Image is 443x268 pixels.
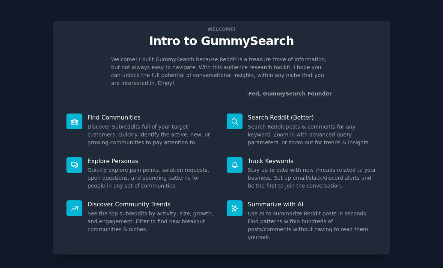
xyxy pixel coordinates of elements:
p: Search Reddit (Better) [248,114,377,121]
dd: Quickly explore pain points, solution requests, open questions, and spending patterns for people ... [87,166,216,190]
dd: Discover Subreddits full of your target customers. Quickly identify the active, new, or growing c... [87,123,216,147]
p: Explore Personas [87,157,216,165]
div: - [246,90,332,98]
dd: Use AI to summarize Reddit posts in seconds. Find patterns within hundreds of posts/comments with... [248,210,377,241]
p: Summarize with AI [248,200,377,208]
p: Find Communities [87,114,216,121]
p: Welcome! I built GummySearch because Reddit is a treasure trove of information, but not always ea... [111,56,332,87]
dd: Stay up to date with new threads related to your business. Set up email/slack/discord alerts and ... [248,166,377,190]
p: Discover Community Trends [87,200,216,208]
p: Intro to GummySearch [61,35,382,48]
p: Track Keywords [248,157,377,165]
span: Welcome! [206,25,237,33]
dd: Search Reddit posts & comments for any keyword. Zoom in with advanced query parameters, or zoom o... [248,123,377,147]
a: Fed, GummySearch Founder [248,91,332,97]
dd: See the top subreddits by activity, size, growth, and engagement. Filter to find new breakout com... [87,210,216,233]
